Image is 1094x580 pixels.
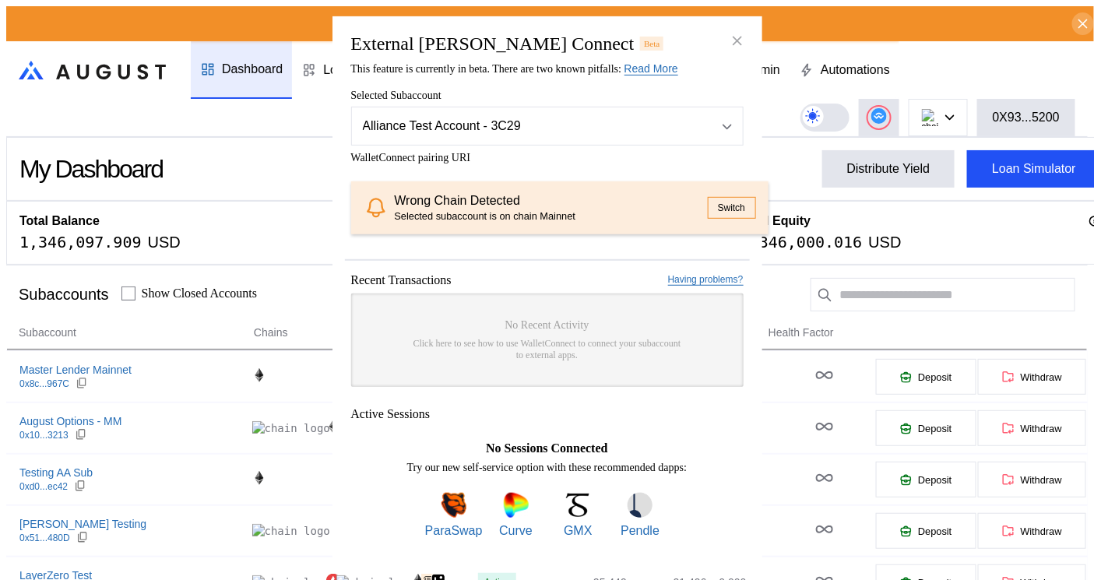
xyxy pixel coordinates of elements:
span: Subaccount [19,325,76,341]
span: WalletConnect pairing URI [351,151,744,163]
div: Beta [640,37,663,51]
span: Curve [499,524,533,538]
div: Admin [745,63,780,77]
img: chain logo [252,421,330,435]
span: ParaSwap [425,524,483,538]
span: GMX [564,524,592,538]
span: Withdraw [1021,526,1062,537]
div: August Options - MM [19,414,122,428]
span: Click here to see how to use WalletConnect to connect your subaccount to external apps. [413,338,681,361]
span: No Recent Activity [505,319,589,332]
a: Having problems? [668,274,744,286]
span: No Sessions Connected [486,441,607,455]
div: Dashboard [222,62,283,76]
div: Loan Simulator [992,162,1076,176]
img: ParaSwap [441,493,466,518]
span: Deposit [918,526,952,537]
span: Chains [254,325,288,341]
div: Testing AA Sub [19,466,93,480]
span: Withdraw [1021,474,1062,486]
span: Recent Transactions [351,273,452,287]
span: Try our new self-service option with these recommended dapps: [407,462,688,474]
img: chain logo [922,109,939,126]
div: USD [148,233,181,251]
div: 0xd0...ec42 [19,481,68,492]
a: CurveCurve [487,493,545,538]
a: No Recent ActivityClick here to see how to use WalletConnect to connect your subaccount to extern... [351,294,744,387]
span: Withdraw [1021,423,1062,434]
span: Deposit [918,474,952,486]
h2: Total Equity [740,214,811,228]
h2: Total Balance [19,214,100,228]
label: Show Closed Accounts [142,286,257,301]
span: Selected Subaccount [351,89,744,101]
a: PendlePendle [611,493,669,538]
div: 0x8c...967C [19,378,69,389]
span: Health Factor [769,325,834,341]
img: chain logo [252,471,266,485]
span: Active Sessions [351,407,431,421]
span: Deposit [918,371,952,383]
span: Withdraw [1021,371,1062,383]
div: 1,346,000.016 [740,233,863,251]
div: My Dashboard [19,155,163,184]
img: chain logo [252,368,266,382]
div: Automations [821,63,890,77]
div: USD [869,233,902,251]
a: ParaSwapParaSwap [425,493,483,538]
div: Subaccounts [19,286,109,304]
div: 1,346,097.909 [19,233,142,251]
div: 0X93...5200 [993,111,1060,125]
div: Alliance Test Account - 3C29 [363,118,691,132]
button: Switch [708,197,756,219]
img: GMX [565,493,590,518]
button: Open menu [351,106,744,145]
a: Read More [624,62,678,75]
div: 0x51...480D [19,533,70,543]
div: Selected subaccount is on chain Mainnet [395,210,708,222]
div: Loan Book [323,63,383,77]
div: Distribute Yield [847,162,930,176]
h2: External [PERSON_NAME] Connect [351,33,635,54]
a: GMXGMX [549,493,607,538]
div: [PERSON_NAME] Testing [19,517,146,531]
img: Pendle [628,493,653,518]
span: This feature is currently in beta. There are two known pitfalls: [351,62,678,74]
button: close modal [725,28,750,53]
span: Pendle [621,524,660,538]
div: Wrong Chain Detected [395,193,708,207]
img: chain logo [252,524,330,538]
img: chain logo [326,420,340,434]
div: 0x10...3213 [19,430,69,441]
div: Master Lender Mainnet [19,363,132,377]
img: Curve [504,493,529,518]
span: Deposit [918,423,952,434]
